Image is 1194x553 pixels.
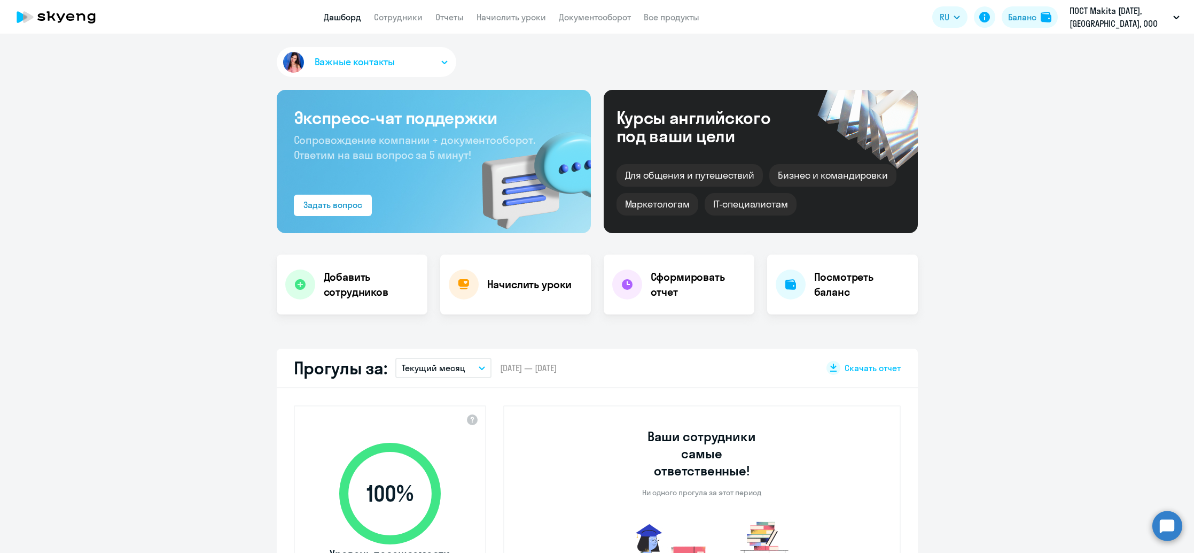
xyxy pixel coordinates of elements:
[477,12,546,22] a: Начислить уроки
[374,12,423,22] a: Сотрудники
[329,481,451,506] span: 100 %
[395,358,491,378] button: Текущий месяц
[466,113,591,233] img: bg-img
[1002,6,1058,28] button: Балансbalance
[559,12,631,22] a: Документооборот
[294,133,535,162] span: Сопровождение компании + документооборот. Ответим на ваш вопрос за 5 минут!
[277,47,456,77] button: Важные контакты
[633,428,770,479] h3: Ваши сотрудники самые ответственные!
[845,362,901,374] span: Скачать отчет
[932,6,967,28] button: RU
[294,107,574,128] h3: Экспресс-чат поддержки
[324,270,419,299] h4: Добавить сотрудников
[616,164,763,187] div: Для общения и путешествий
[644,12,699,22] a: Все продукты
[616,193,698,216] div: Маркетологам
[324,12,361,22] a: Дашборд
[435,12,464,22] a: Отчеты
[303,198,362,211] div: Задать вопрос
[769,164,896,187] div: Бизнес и командировки
[940,11,949,24] span: RU
[616,109,799,145] div: Курсы английского под ваши цели
[814,270,909,299] h4: Посмотреть баланс
[294,195,372,216] button: Задать вопрос
[1070,4,1169,30] p: ПОСТ Makita [DATE], [GEOGRAPHIC_DATA], ООО
[1064,4,1185,30] button: ПОСТ Makita [DATE], [GEOGRAPHIC_DATA], ООО
[651,270,746,299] h4: Сформировать отчет
[705,193,797,216] div: IT-специалистам
[487,277,572,292] h4: Начислить уроки
[642,488,761,497] p: Ни одного прогула за этот период
[294,357,387,379] h2: Прогулы за:
[315,55,395,69] span: Важные контакты
[281,50,306,75] img: avatar
[500,362,557,374] span: [DATE] — [DATE]
[1041,12,1051,22] img: balance
[1008,11,1036,24] div: Баланс
[402,362,465,374] p: Текущий месяц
